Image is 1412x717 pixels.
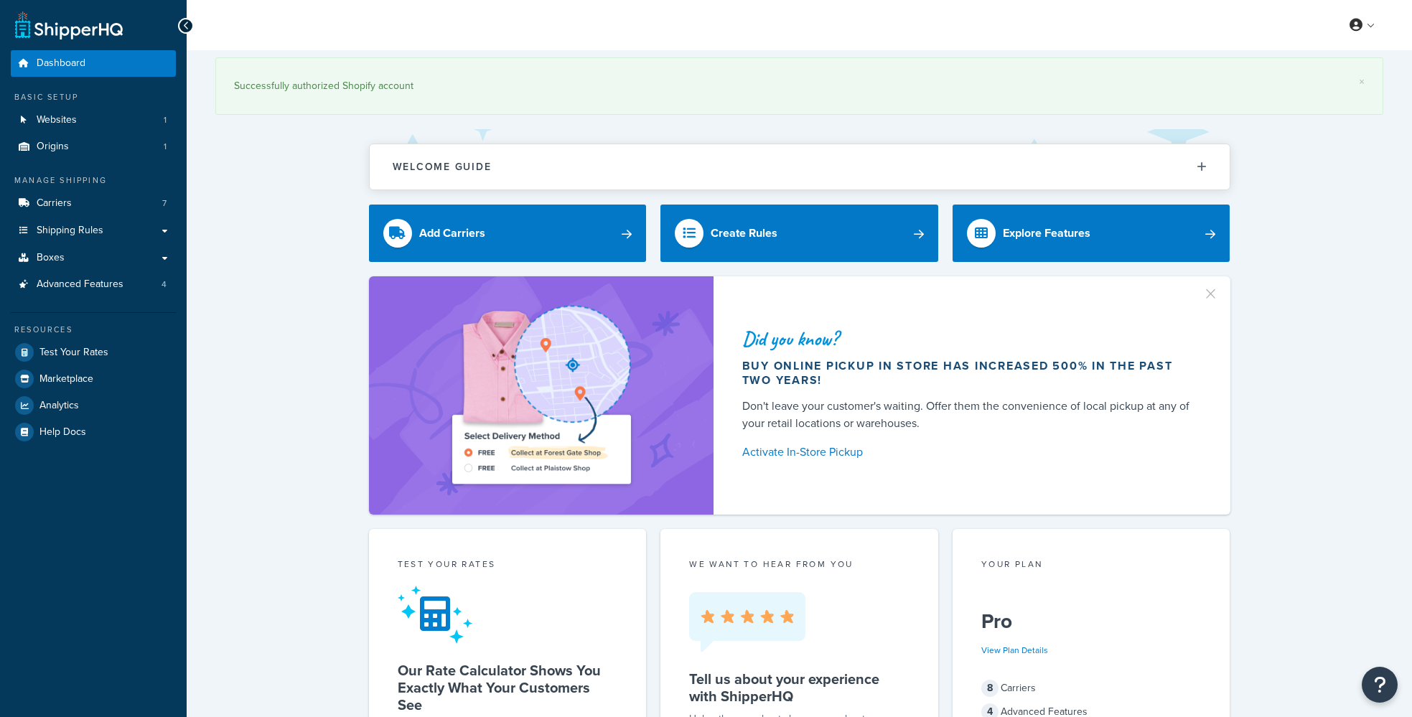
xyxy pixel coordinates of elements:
div: Resources [11,324,176,336]
span: Advanced Features [37,278,123,291]
a: Boxes [11,245,176,271]
span: Test Your Rates [39,347,108,359]
div: Buy online pickup in store has increased 500% in the past two years! [742,359,1196,388]
a: Test Your Rates [11,339,176,365]
a: × [1359,76,1365,88]
div: Did you know? [742,329,1196,349]
div: Carriers [981,678,1202,698]
span: 1 [164,114,167,126]
a: Advanced Features4 [11,271,176,298]
p: we want to hear from you [689,558,910,571]
span: Carriers [37,197,72,210]
span: Boxes [37,252,65,264]
span: 4 [162,278,167,291]
span: 7 [162,197,167,210]
a: Origins1 [11,133,176,160]
div: Explore Features [1003,223,1090,243]
span: Shipping Rules [37,225,103,237]
li: Advanced Features [11,271,176,298]
h5: Our Rate Calculator Shows You Exactly What Your Customers See [398,662,618,713]
img: ad-shirt-map-b0359fc47e01cab431d101c4b569394f6a03f54285957d908178d52f29eb9668.png [411,298,671,493]
div: Basic Setup [11,91,176,103]
a: Explore Features [953,205,1230,262]
a: Add Carriers [369,205,647,262]
span: Origins [37,141,69,153]
div: Successfully authorized Shopify account [234,76,1365,96]
li: Origins [11,133,176,160]
div: Your Plan [981,558,1202,574]
a: Analytics [11,393,176,418]
div: Manage Shipping [11,174,176,187]
div: Test your rates [398,558,618,574]
div: Add Carriers [419,223,485,243]
span: Websites [37,114,77,126]
h5: Tell us about your experience with ShipperHQ [689,670,910,705]
a: Help Docs [11,419,176,445]
span: Marketplace [39,373,93,385]
h5: Pro [981,610,1202,633]
a: Create Rules [660,205,938,262]
li: Carriers [11,190,176,217]
span: Analytics [39,400,79,412]
span: Dashboard [37,57,85,70]
li: Websites [11,107,176,133]
div: Create Rules [711,223,777,243]
span: Help Docs [39,426,86,439]
a: Dashboard [11,50,176,77]
a: Carriers7 [11,190,176,217]
button: Welcome Guide [370,144,1230,189]
div: Don't leave your customer's waiting. Offer them the convenience of local pickup at any of your re... [742,398,1196,432]
span: 1 [164,141,167,153]
a: Websites1 [11,107,176,133]
h2: Welcome Guide [393,161,492,172]
a: View Plan Details [981,644,1048,657]
a: Activate In-Store Pickup [742,442,1196,462]
a: Shipping Rules [11,217,176,244]
span: 8 [981,680,999,697]
button: Open Resource Center [1362,667,1398,703]
a: Marketplace [11,366,176,392]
